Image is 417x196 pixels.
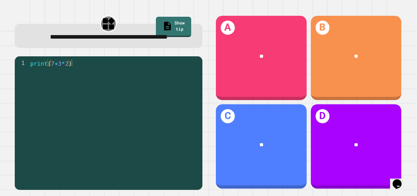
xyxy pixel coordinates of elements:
[316,109,330,123] h1: D
[221,109,235,123] h1: C
[390,170,411,190] iframe: chat widget
[15,60,29,66] div: 1
[221,21,235,35] h1: A
[156,17,191,37] a: Show tip
[316,21,330,35] h1: B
